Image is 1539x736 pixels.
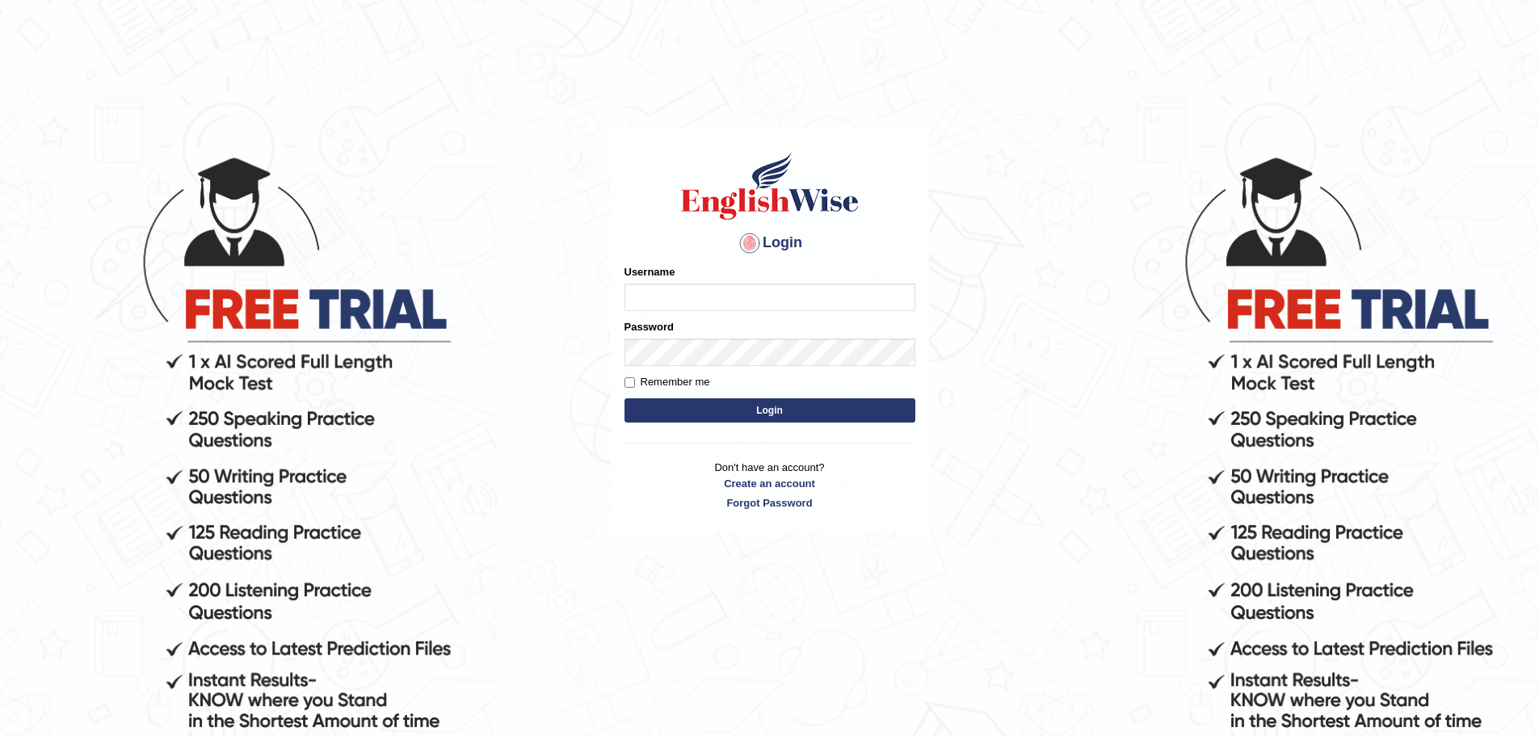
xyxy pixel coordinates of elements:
p: Don't have an account? [624,460,915,510]
a: Create an account [624,476,915,491]
label: Remember me [624,374,710,390]
label: Password [624,319,674,334]
input: Remember me [624,377,635,388]
a: Forgot Password [624,495,915,511]
img: Logo of English Wise sign in for intelligent practice with AI [678,149,862,222]
h4: Login [624,230,915,256]
label: Username [624,264,675,280]
button: Login [624,398,915,423]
